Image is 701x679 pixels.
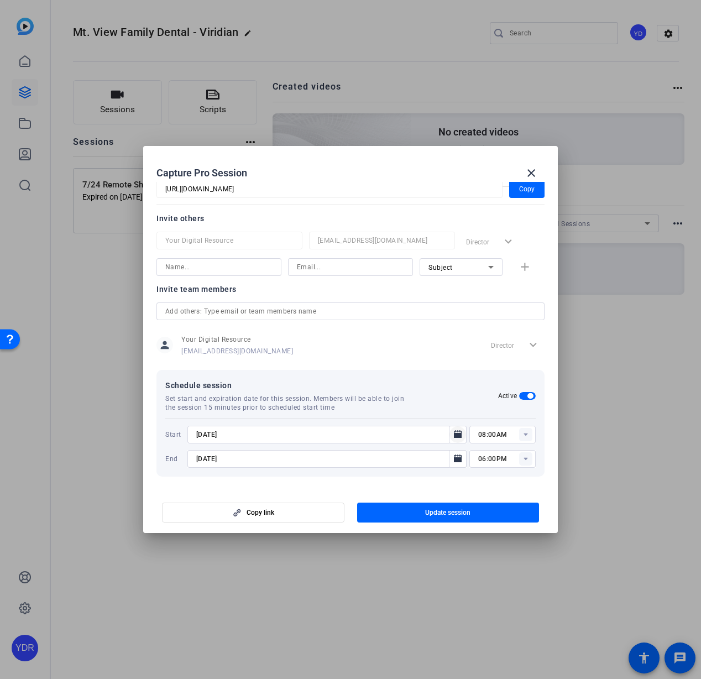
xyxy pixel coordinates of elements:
button: Open calendar [449,426,467,443]
span: Update session [425,508,470,517]
div: Capture Pro Session [156,160,545,186]
button: Copy link [162,503,344,523]
div: Invite team members [156,283,545,296]
input: Email... [318,234,446,247]
button: Update session [357,503,540,523]
button: Open calendar [449,450,467,468]
button: Copy [509,180,545,198]
input: Choose expiration date [196,452,447,466]
mat-icon: person [156,337,173,353]
input: Add others: Type email or team members name [165,305,536,318]
input: Session OTP [165,182,494,196]
input: Time [478,452,536,466]
input: Email... [297,260,404,274]
input: Name... [165,234,294,247]
input: Name... [165,260,273,274]
h2: Active [498,391,517,400]
span: End [165,455,185,463]
span: Your Digital Resource [181,335,293,344]
div: Invite others [156,212,545,225]
span: Subject [428,264,453,271]
span: [EMAIL_ADDRESS][DOMAIN_NAME] [181,347,293,356]
input: Choose start date [196,428,447,441]
input: Time [478,428,536,441]
span: Copy link [247,508,274,517]
span: Schedule session [165,379,498,392]
span: Set start and expiration date for this session. Members will be able to join the session 15 minut... [165,394,415,412]
mat-icon: close [525,166,538,180]
span: Start [165,430,185,439]
span: Copy [519,182,535,196]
